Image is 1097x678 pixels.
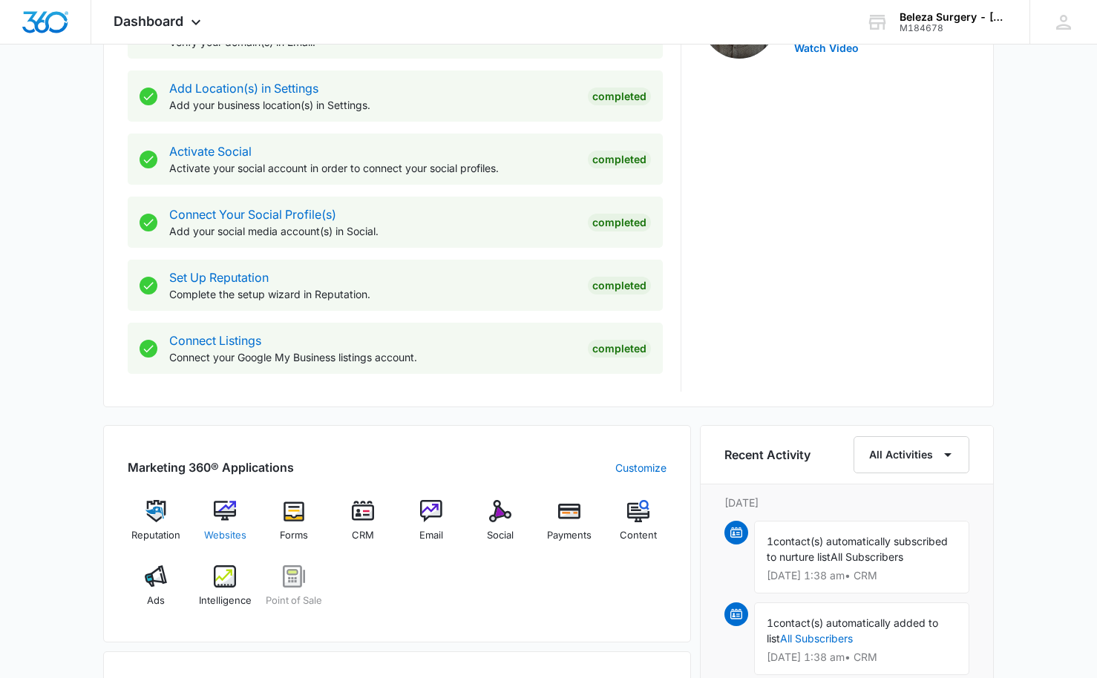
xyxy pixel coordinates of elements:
[204,528,246,543] span: Websites
[588,277,651,294] div: Completed
[831,550,903,563] span: All Subscribers
[724,495,969,510] p: [DATE]
[854,436,969,473] button: All Activities
[128,458,294,476] h2: Marketing 360® Applications
[197,565,254,619] a: Intelligence
[169,349,576,365] p: Connect your Google My Business listings account.
[403,500,460,553] a: Email
[609,500,667,553] a: Content
[588,88,651,105] div: Completed
[199,593,252,608] span: Intelligence
[147,593,165,608] span: Ads
[767,535,773,547] span: 1
[588,151,651,168] div: Completed
[900,23,1008,33] div: account id
[266,500,323,553] a: Forms
[472,500,529,553] a: Social
[767,616,938,645] span: contact(s) automatically added to list
[541,500,598,553] a: Payments
[197,500,254,553] a: Websites
[547,528,592,543] span: Payments
[169,286,576,302] p: Complete the setup wizard in Reputation.
[169,223,576,239] p: Add your social media account(s) in Social.
[724,446,811,464] h6: Recent Activity
[487,528,514,543] span: Social
[780,632,853,645] a: All Subscribers
[334,500,391,553] a: CRM
[767,652,957,662] p: [DATE] 1:38 am • CRM
[266,565,323,619] a: Point of Sale
[169,144,252,159] a: Activate Social
[352,528,374,543] span: CRM
[767,570,957,581] p: [DATE] 1:38 am • CRM
[169,270,269,285] a: Set Up Reputation
[169,207,336,222] a: Connect Your Social Profile(s)
[615,460,667,475] a: Customize
[794,43,859,53] button: Watch Video
[588,214,651,231] div: Completed
[128,565,185,619] a: Ads
[266,593,322,608] span: Point of Sale
[169,97,576,113] p: Add your business location(s) in Settings.
[900,11,1008,23] div: account name
[131,528,180,543] span: Reputation
[767,616,773,629] span: 1
[128,500,185,553] a: Reputation
[114,13,183,29] span: Dashboard
[169,160,576,176] p: Activate your social account in order to connect your social profiles.
[169,333,261,348] a: Connect Listings
[280,528,308,543] span: Forms
[767,535,948,563] span: contact(s) automatically subscribed to nurture list
[588,340,651,358] div: Completed
[419,528,443,543] span: Email
[169,81,318,96] a: Add Location(s) in Settings
[620,528,657,543] span: Content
